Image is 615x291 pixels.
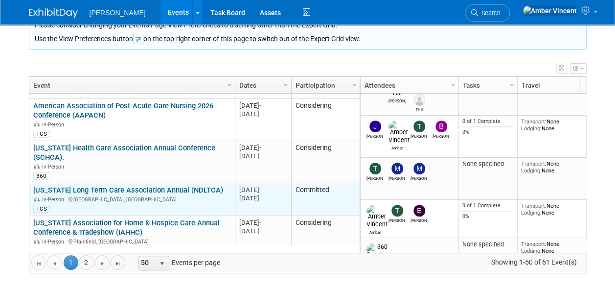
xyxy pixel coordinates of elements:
div: Tom DeBell [366,174,384,181]
a: American Association of Post-Acute Care Nursing 2026 Conference (AAPACN) [33,101,213,120]
span: Column Settings [226,81,233,89]
img: Mike Springer [413,163,425,174]
div: Traci Varon [410,132,428,139]
a: Go to the previous page [47,255,62,270]
span: select [158,260,166,267]
span: - [259,219,261,226]
div: Phil Hayes [410,106,428,112]
div: [DATE] [239,218,287,227]
span: In-Person [42,121,67,128]
img: 360 Supplies [366,243,390,259]
img: In-Person Event [34,121,40,126]
a: Tasks [463,77,511,94]
span: Lodging: [521,209,542,216]
span: In-Person [42,196,67,203]
span: In-Person [42,239,67,245]
img: ExhibitDay [29,8,78,18]
span: Go to the previous page [50,260,58,267]
div: TCS [33,130,50,138]
div: Keith Hill [388,97,406,103]
div: [DATE] [239,227,287,235]
a: Go to the next page [95,255,110,270]
img: Amber Vincent [366,205,387,228]
div: 0 of 1 Complete [462,118,513,125]
div: None specified [462,160,513,168]
a: Column Settings [506,77,517,92]
span: Go to the next page [98,260,106,267]
div: None specified [462,241,513,248]
a: Participation [296,77,353,94]
span: Column Settings [508,81,516,89]
div: [DATE] [239,186,287,194]
span: - [259,102,261,109]
td: Committed [291,183,360,216]
a: Attendees [364,77,452,94]
div: [DATE] [239,101,287,110]
a: Column Settings [448,77,458,92]
div: TCS [33,205,50,213]
span: Lodging: [521,167,542,174]
img: In-Person Event [34,239,40,243]
span: Transport: [521,202,547,209]
a: Go to the last page [111,255,125,270]
div: 0% [462,213,513,220]
span: Search [478,9,501,17]
span: In-Person [42,164,67,170]
div: [DATE] [239,110,287,118]
div: Emily Foreman [410,217,428,223]
div: 0% [462,129,513,136]
img: Emily Foreman [413,205,425,217]
div: [DATE] [239,144,287,152]
span: Column Settings [282,81,290,89]
img: Amber Vincent [388,121,410,144]
span: 1 [64,255,78,270]
div: [GEOGRAPHIC_DATA], [GEOGRAPHIC_DATA] [33,195,230,203]
div: None None [521,160,592,174]
a: Column Settings [224,77,235,92]
div: 0 of 1 Complete [462,202,513,209]
div: Amber Vincent [366,228,384,235]
span: - [259,186,261,194]
a: 2 [79,255,93,270]
span: Lodging: [521,125,542,132]
td: Considering [291,141,360,183]
div: Mike Randolph [388,174,406,181]
div: Amber Vincent [388,144,406,150]
div: None None [521,202,592,217]
img: Amber Vincent [523,5,577,16]
div: 360 [33,172,49,180]
div: None None [521,241,592,255]
span: Transport: [521,118,547,125]
div: [DATE] [239,152,287,160]
a: Search [465,4,510,22]
span: Column Settings [350,81,358,89]
a: [US_STATE] Long Term Care Association Annual (NDLTCA) [33,186,223,194]
img: Jaime Butler [369,121,381,132]
a: Go to the first page [31,255,46,270]
img: In-Person Event [34,196,40,201]
div: Use the View Preferences button on the top-right corner of this page to switch out of the Expert ... [35,30,581,44]
a: [US_STATE] Health Care Association Annual Conference (SCHCA). [33,144,215,162]
div: Traci Varon [388,217,406,223]
img: Phil Hayes [413,94,425,106]
span: 50 [139,256,156,270]
td: Considering [291,216,360,258]
img: Mike Randolph [391,163,403,174]
div: Plainfield, [GEOGRAPHIC_DATA] [33,237,230,245]
span: Transport: [521,241,547,247]
img: In-Person Event [34,164,40,169]
div: None None [521,118,592,132]
div: [DATE] [239,194,287,202]
div: Jaime Butler [366,132,384,139]
a: Event [33,77,228,94]
span: Go to the first page [35,260,43,267]
span: Transport: [521,160,547,167]
a: Travel [522,77,589,94]
span: Lodging: [521,247,542,254]
div: Brandon Stephens [433,132,450,139]
a: Column Settings [349,77,360,92]
div: Mike Springer [410,174,428,181]
a: Column Settings [280,77,291,92]
img: Brandon Stephens [435,121,447,132]
span: [PERSON_NAME] [90,9,146,17]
